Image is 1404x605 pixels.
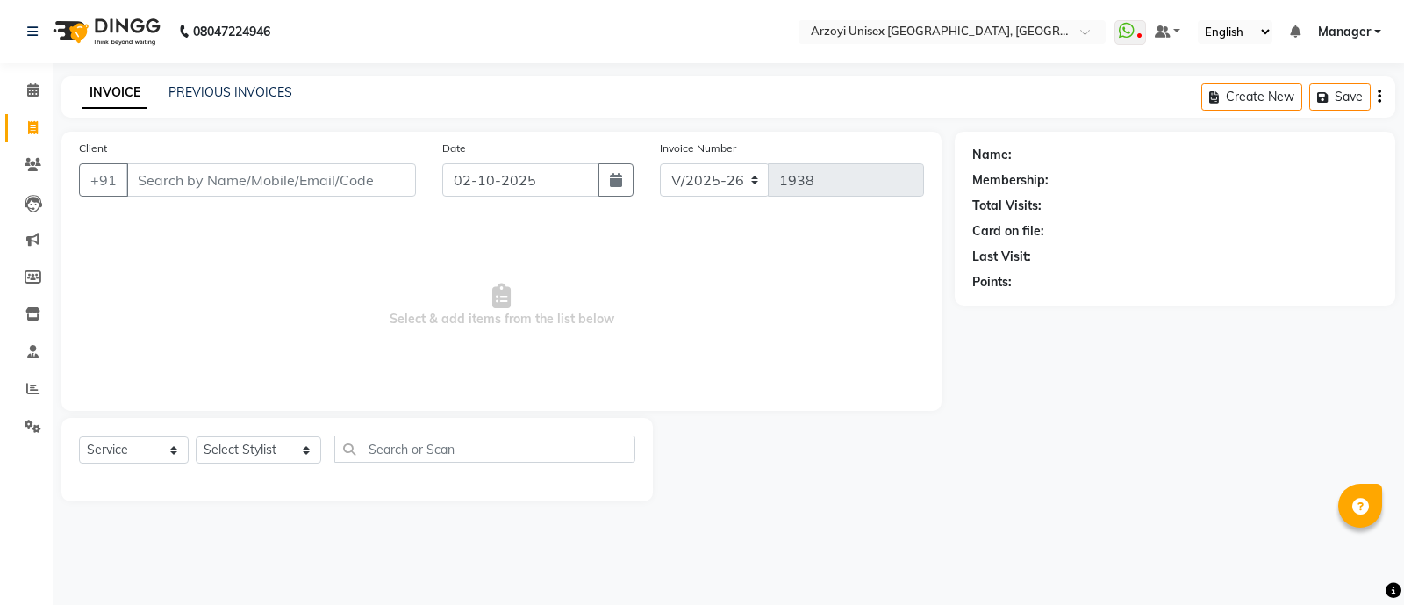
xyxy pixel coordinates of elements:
[79,218,924,393] span: Select & add items from the list below
[972,197,1042,215] div: Total Visits:
[193,7,270,56] b: 08047224946
[972,248,1031,266] div: Last Visit:
[79,140,107,156] label: Client
[972,222,1044,241] div: Card on file:
[1201,83,1302,111] button: Create New
[168,84,292,100] a: PREVIOUS INVOICES
[1309,83,1371,111] button: Save
[972,273,1012,292] div: Points:
[972,171,1049,190] div: Membership:
[1318,23,1371,41] span: Manager
[334,436,635,463] input: Search or Scan
[45,7,165,56] img: logo
[660,140,736,156] label: Invoice Number
[82,77,147,109] a: INVOICE
[1330,535,1386,587] iframe: chat widget
[79,163,128,197] button: +91
[442,140,466,156] label: Date
[972,146,1012,164] div: Name:
[126,163,416,197] input: Search by Name/Mobile/Email/Code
